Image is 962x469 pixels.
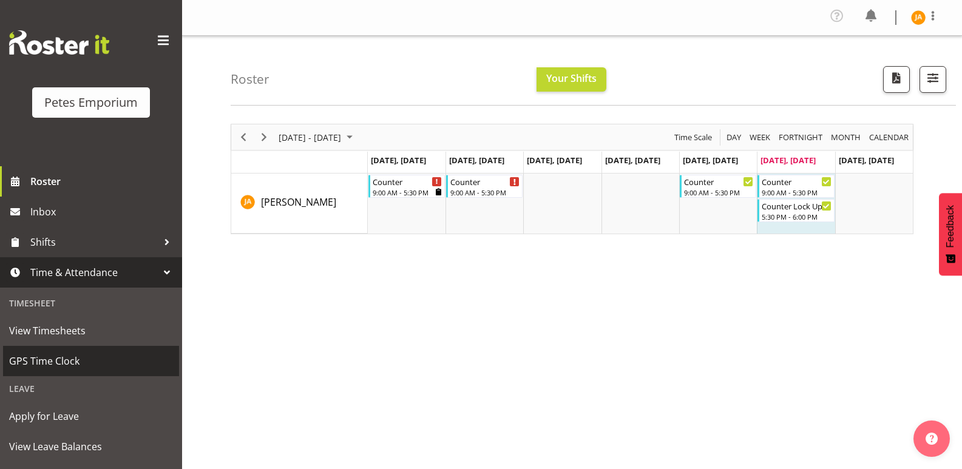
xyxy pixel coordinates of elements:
[830,130,862,145] span: Month
[673,130,713,145] span: Time Scale
[3,401,179,431] a: Apply for Leave
[3,291,179,315] div: Timesheet
[30,172,176,191] span: Roster
[231,124,913,234] div: Timeline Week of September 6, 2025
[945,205,956,248] span: Feedback
[680,175,756,198] div: Jeseryl Armstrong"s event - Counter Begin From Friday, September 5, 2025 at 9:00:00 AM GMT+12:00 ...
[254,124,274,150] div: Next
[3,431,179,462] a: View Leave Balances
[373,175,442,187] div: Counter
[368,175,445,198] div: Jeseryl Armstrong"s event - Counter Begin From Monday, September 1, 2025 at 9:00:00 AM GMT+12:00 ...
[777,130,824,145] span: Fortnight
[9,30,109,55] img: Rosterit website logo
[261,195,336,209] a: [PERSON_NAME]
[725,130,744,145] button: Timeline Day
[44,93,138,112] div: Petes Emporium
[537,67,606,92] button: Your Shifts
[9,352,173,370] span: GPS Time Clock
[605,155,660,166] span: [DATE], [DATE]
[829,130,863,145] button: Timeline Month
[762,187,831,197] div: 9:00 AM - 5:30 PM
[231,174,368,234] td: Jeseryl Armstrong resource
[684,175,753,187] div: Counter
[527,155,582,166] span: [DATE], [DATE]
[231,72,269,86] h4: Roster
[256,130,273,145] button: Next
[684,187,753,197] div: 9:00 AM - 5:30 PM
[683,155,738,166] span: [DATE], [DATE]
[233,124,254,150] div: Previous
[277,130,342,145] span: [DATE] - [DATE]
[725,130,742,145] span: Day
[757,175,834,198] div: Jeseryl Armstrong"s event - Counter Begin From Saturday, September 6, 2025 at 9:00:00 AM GMT+12:0...
[368,174,913,234] table: Timeline Week of September 6, 2025
[9,407,173,425] span: Apply for Leave
[748,130,771,145] span: Week
[3,315,179,346] a: View Timesheets
[839,155,894,166] span: [DATE], [DATE]
[235,130,252,145] button: Previous
[277,130,358,145] button: September 01 - 07, 2025
[939,193,962,275] button: Feedback - Show survey
[760,155,816,166] span: [DATE], [DATE]
[373,187,442,197] div: 9:00 AM - 5:30 PM
[449,155,504,166] span: [DATE], [DATE]
[30,233,158,251] span: Shifts
[867,130,911,145] button: Month
[777,130,825,145] button: Fortnight
[868,130,910,145] span: calendar
[757,199,834,222] div: Jeseryl Armstrong"s event - Counter Lock Up Begin From Saturday, September 6, 2025 at 5:30:00 PM ...
[371,155,426,166] span: [DATE], [DATE]
[920,66,946,93] button: Filter Shifts
[911,10,926,25] img: jeseryl-armstrong10788.jpg
[762,212,831,221] div: 5:30 PM - 6:00 PM
[450,175,520,187] div: Counter
[450,187,520,197] div: 9:00 AM - 5:30 PM
[883,66,910,93] button: Download a PDF of the roster according to the set date range.
[672,130,714,145] button: Time Scale
[748,130,773,145] button: Timeline Week
[762,200,831,212] div: Counter Lock Up
[9,322,173,340] span: View Timesheets
[546,72,597,85] span: Your Shifts
[926,433,938,445] img: help-xxl-2.png
[30,263,158,282] span: Time & Attendance
[3,376,179,401] div: Leave
[30,203,176,221] span: Inbox
[446,175,523,198] div: Jeseryl Armstrong"s event - Counter Begin From Tuesday, September 2, 2025 at 9:00:00 AM GMT+12:00...
[9,437,173,456] span: View Leave Balances
[762,175,831,187] div: Counter
[3,346,179,376] a: GPS Time Clock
